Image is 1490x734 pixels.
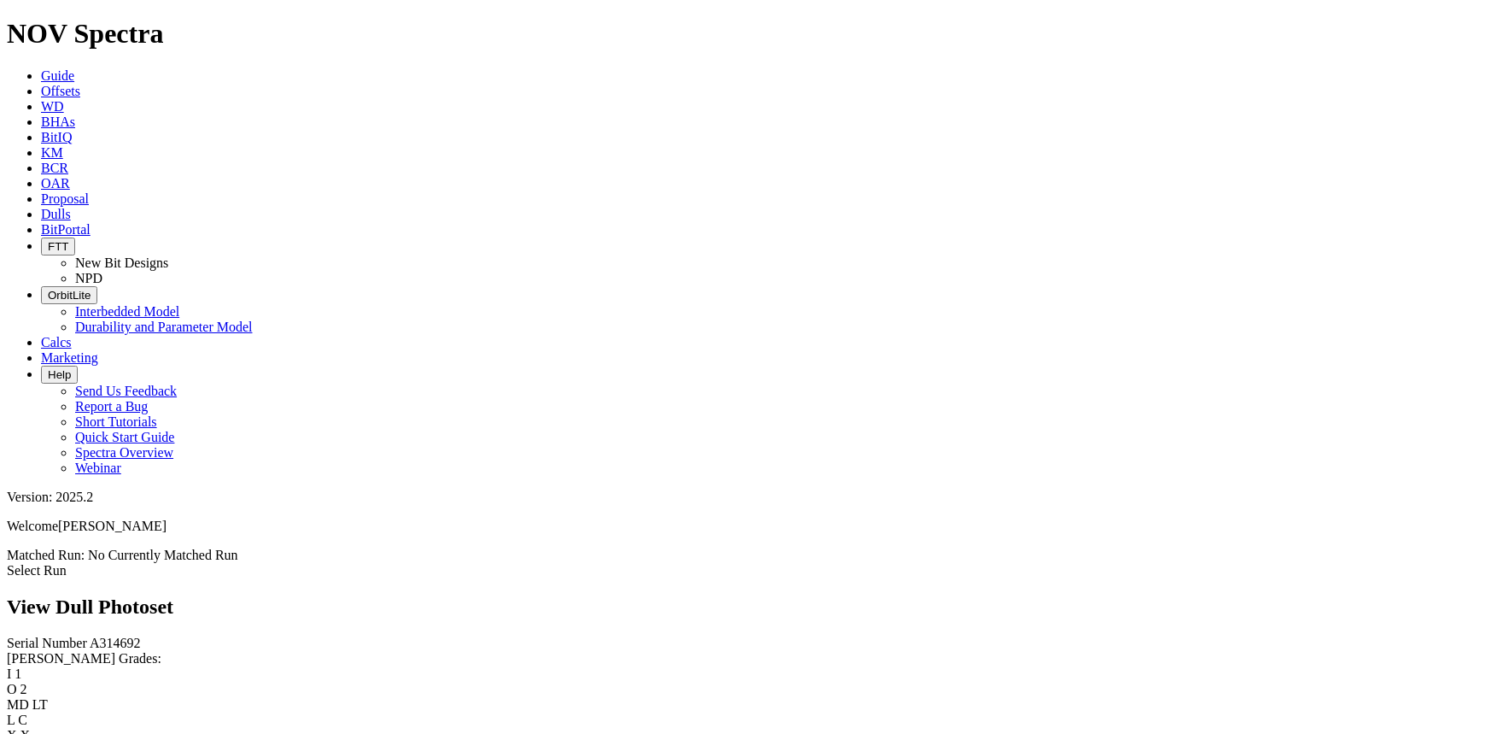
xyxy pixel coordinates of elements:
[41,286,97,304] button: OrbitLite
[75,255,168,270] a: New Bit Designs
[75,320,253,334] a: Durability and Parameter Model
[75,399,148,414] a: Report a Bug
[75,430,174,444] a: Quick Start Guide
[15,666,21,681] span: 1
[7,713,15,727] label: L
[75,414,157,429] a: Short Tutorials
[75,384,177,398] a: Send Us Feedback
[75,271,102,285] a: NPD
[41,366,78,384] button: Help
[48,368,71,381] span: Help
[41,99,64,114] a: WD
[41,335,72,349] a: Calcs
[41,84,80,98] a: Offsets
[7,666,11,681] label: I
[41,115,75,129] a: BHAs
[75,461,121,475] a: Webinar
[7,18,1483,50] h1: NOV Spectra
[7,682,17,696] label: O
[58,519,167,533] span: [PERSON_NAME]
[41,176,70,191] a: OAR
[41,238,75,255] button: FTT
[41,145,63,160] a: KM
[7,636,87,650] label: Serial Number
[7,596,1483,619] h2: View Dull Photoset
[32,697,48,712] span: LT
[41,68,74,83] a: Guide
[75,445,173,460] a: Spectra Overview
[48,240,68,253] span: FTT
[7,548,85,562] span: Matched Run:
[41,207,71,221] a: Dulls
[7,651,1483,666] div: [PERSON_NAME] Grades:
[41,130,72,144] a: BitIQ
[41,161,68,175] a: BCR
[41,350,98,365] a: Marketing
[41,222,91,237] a: BitPortal
[7,490,1483,505] div: Version: 2025.2
[18,713,27,727] span: C
[75,304,179,319] a: Interbedded Model
[90,636,141,650] span: A314692
[88,548,238,562] span: No Currently Matched Run
[7,563,67,578] a: Select Run
[7,697,29,712] label: MD
[41,191,89,206] a: Proposal
[7,519,1483,534] p: Welcome
[48,289,91,302] span: OrbitLite
[20,682,27,696] span: 2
